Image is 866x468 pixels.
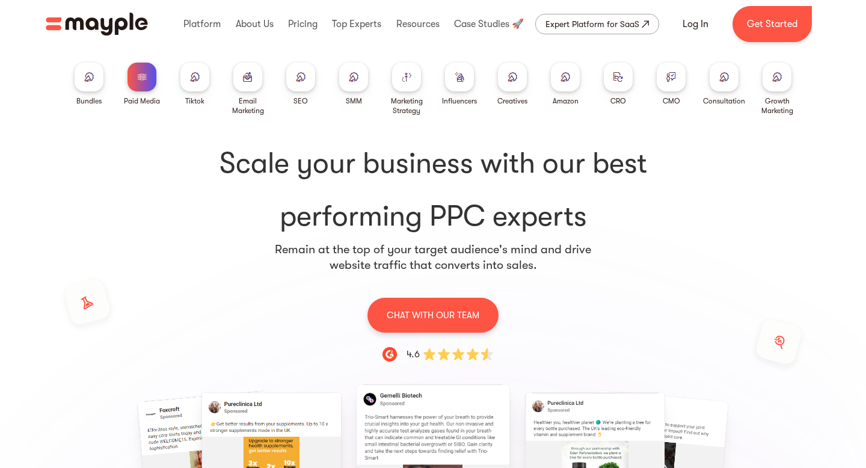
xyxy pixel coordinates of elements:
div: Paid Media [124,96,160,106]
div: Influencers [442,96,477,106]
a: Expert Platform for SaaS [535,14,659,34]
div: SMM [346,96,362,106]
div: SEO [293,96,308,106]
a: Paid Media [124,63,160,106]
a: Marketing Strategy [385,63,428,115]
div: Top Experts [329,5,384,43]
a: Tiktok [180,63,209,106]
div: Bundles [76,96,102,106]
div: Email Marketing [226,96,269,115]
a: SEO [286,63,315,106]
a: Creatives [497,63,527,106]
div: About Us [233,5,277,43]
div: CRO [610,96,626,106]
div: Creatives [497,96,527,106]
p: Remain at the top of your target audience's mind and drive website traffic that converts into sales. [274,242,592,273]
div: Platform [180,5,224,43]
div: Marketing Strategy [385,96,428,115]
a: Bundles [75,63,103,106]
a: home [46,13,148,35]
div: Resources [393,5,443,43]
a: Influencers [442,63,477,106]
a: Email Marketing [226,63,269,115]
a: Log In [668,10,723,38]
h1: performing PPC experts [67,144,799,236]
a: SMM [339,63,368,106]
span: Scale your business with our best [67,144,799,183]
div: Pricing [285,5,321,43]
div: Tiktok [185,96,204,106]
div: CMO [663,96,680,106]
div: Consultation [703,96,745,106]
div: 4.6 [407,347,420,362]
div: Expert Platform for SaaS [545,17,639,31]
a: Amazon [551,63,580,106]
img: Mayple logo [46,13,148,35]
a: Growth Marketing [755,63,799,115]
a: CHAT WITH OUR TEAM [367,297,499,333]
a: Consultation [703,63,745,106]
a: Get Started [732,6,812,42]
div: Amazon [553,96,579,106]
a: CMO [657,63,686,106]
a: CRO [604,63,633,106]
p: CHAT WITH OUR TEAM [387,307,479,323]
div: Growth Marketing [755,96,799,115]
